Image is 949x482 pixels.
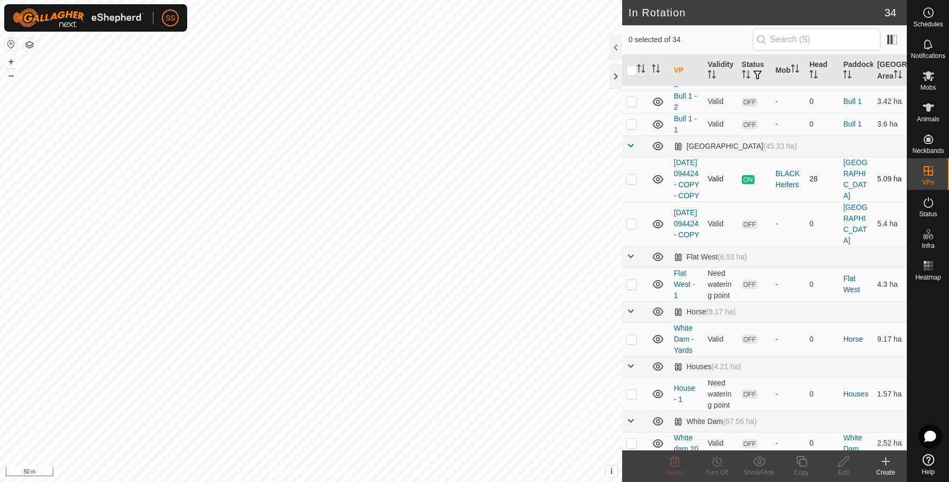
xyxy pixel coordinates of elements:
button: i [606,466,617,477]
p-sorticon: Activate to sort [708,72,716,80]
td: Valid [703,113,737,136]
a: Flat West - 1 [674,269,695,300]
p-sorticon: Activate to sort [652,66,660,74]
div: [GEOGRAPHIC_DATA] [674,142,797,151]
span: ON [742,175,754,184]
td: 3.42 ha [873,90,907,113]
th: Validity [703,55,737,86]
a: Contact Us [322,468,353,478]
div: Create [865,468,907,477]
td: 4.3 ha [873,267,907,301]
div: - [776,279,801,290]
th: Mob [771,55,805,86]
td: 0 [805,90,839,113]
a: Bull 1 - 3 [674,69,697,89]
span: (45.33 ha) [763,142,797,150]
a: White Dam - Yards [674,324,694,354]
td: Valid [703,201,737,246]
td: 5.4 ha [873,201,907,246]
td: 0 [805,322,839,356]
span: Infra [922,243,934,249]
div: White Dam [674,417,757,426]
a: [GEOGRAPHIC_DATA] [843,158,867,200]
div: Edit [822,468,865,477]
a: Bull 1 - 1 [674,114,697,134]
span: Help [922,469,935,475]
th: [GEOGRAPHIC_DATA] Area [873,55,907,86]
a: Help [907,450,949,479]
p-sorticon: Activate to sort [742,72,750,80]
div: - [776,389,801,400]
td: 28 [805,157,839,201]
div: Horse [674,307,735,316]
button: Reset Map [5,38,17,51]
span: Mobs [921,84,936,91]
div: Show/Hide [738,468,780,477]
span: OFF [742,280,758,289]
td: 0 [805,113,839,136]
td: 2.52 ha [873,432,907,455]
a: Horse [843,335,863,343]
th: Head [805,55,839,86]
a: [GEOGRAPHIC_DATA] [843,203,867,245]
p-sorticon: Activate to sort [809,72,818,80]
button: – [5,69,17,82]
span: (9.17 ha) [706,307,735,316]
a: House - 1 [674,384,695,403]
span: OFF [742,120,758,129]
button: + [5,55,17,68]
th: Paddock [839,55,873,86]
td: 0 [805,267,839,301]
div: Houses [674,362,741,371]
span: OFF [742,390,758,399]
td: 1.57 ha [873,377,907,411]
a: [DATE] 094424 - COPY [674,208,699,239]
a: Houses [843,390,868,398]
td: Need watering point [703,377,737,411]
span: Status [919,211,937,217]
p-sorticon: Activate to sort [843,72,851,80]
div: Flat West [674,253,747,262]
a: Flat West [843,274,860,294]
div: - [776,119,801,130]
span: Animals [917,116,940,122]
span: (67.56 ha) [723,417,757,426]
a: Bull 1 [843,120,861,128]
td: 0 [805,201,839,246]
span: (6.53 ha) [718,253,747,261]
th: Status [738,55,771,86]
span: Neckbands [912,148,944,154]
span: OFF [742,220,758,229]
h2: In Rotation [628,6,885,19]
td: Valid [703,90,737,113]
span: OFF [742,98,758,107]
p-sorticon: Activate to sort [894,72,902,80]
td: 3.6 ha [873,113,907,136]
td: 0 [805,377,839,411]
span: Schedules [913,21,943,27]
button: Map Layers [23,38,36,51]
p-sorticon: Activate to sort [791,66,799,74]
div: Turn Off [696,468,738,477]
div: BLACK Heifers [776,168,801,190]
td: 0 [805,432,839,455]
a: Bull 1 [843,97,861,105]
div: - [776,96,801,107]
td: 5.09 ha [873,157,907,201]
span: Delete [666,469,684,476]
span: OFF [742,439,758,448]
a: [DATE] 094424 - COPY - COPY [674,158,699,200]
input: Search (S) [753,28,880,51]
a: White Dam [843,433,862,453]
td: 9.17 ha [873,322,907,356]
a: Bull 1 - 2 [674,92,697,111]
span: i [611,467,613,476]
span: Heatmap [915,274,941,281]
span: SS [166,13,176,24]
span: Notifications [911,53,945,59]
span: VPs [922,179,934,186]
td: Valid [703,157,737,201]
p-sorticon: Activate to sort [637,66,645,74]
a: Privacy Policy [269,468,309,478]
span: 34 [885,5,896,21]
